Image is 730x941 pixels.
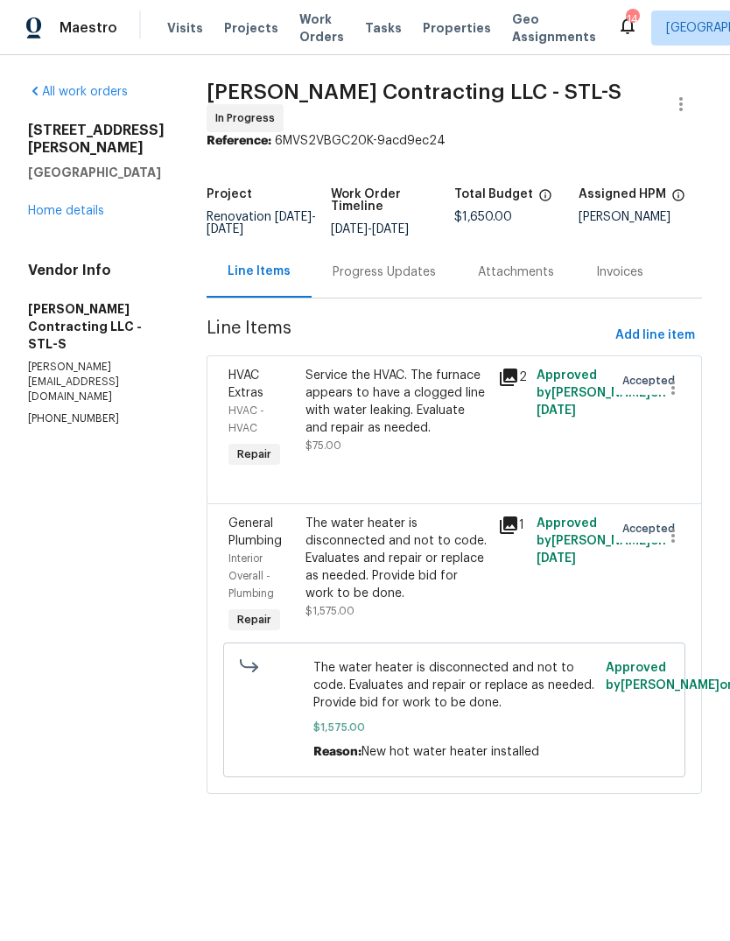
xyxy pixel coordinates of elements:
[60,19,117,37] span: Maestro
[671,188,685,211] span: The hpm assigned to this work order.
[498,515,526,536] div: 1
[626,11,638,28] div: 14
[28,262,165,279] h4: Vendor Info
[622,372,682,390] span: Accepted
[28,122,165,157] h2: [STREET_ADDRESS][PERSON_NAME]
[537,517,666,565] span: Approved by [PERSON_NAME] on
[215,109,282,127] span: In Progress
[454,211,512,223] span: $1,650.00
[305,515,488,602] div: The water heater is disconnected and not to code. Evaluates and repair or replace as needed. Prov...
[228,369,263,399] span: HVAC Extras
[228,405,264,433] span: HVAC - HVAC
[28,164,165,181] h5: [GEOGRAPHIC_DATA]
[537,404,576,417] span: [DATE]
[454,188,533,200] h5: Total Budget
[579,188,666,200] h5: Assigned HPM
[372,223,409,235] span: [DATE]
[537,369,666,417] span: Approved by [PERSON_NAME] on
[313,719,596,736] span: $1,575.00
[299,11,344,46] span: Work Orders
[538,188,552,211] span: The total cost of line items that have been proposed by Opendoor. This sum includes line items th...
[207,188,252,200] h5: Project
[228,553,274,599] span: Interior Overall - Plumbing
[365,22,402,34] span: Tasks
[207,211,316,235] span: Renovation
[28,300,165,353] h5: [PERSON_NAME] Contracting LLC - STL-S
[331,223,409,235] span: -
[228,517,282,547] span: General Plumbing
[230,611,278,629] span: Repair
[313,746,361,758] span: Reason:
[615,325,695,347] span: Add line item
[28,205,104,217] a: Home details
[622,520,682,537] span: Accepted
[579,211,703,223] div: [PERSON_NAME]
[361,746,539,758] span: New hot water heater installed
[207,132,702,150] div: 6MVS2VBGC20K-9acd9ec24
[224,19,278,37] span: Projects
[28,360,165,404] p: [PERSON_NAME][EMAIL_ADDRESS][DOMAIN_NAME]
[313,659,596,712] span: The water heater is disconnected and not to code. Evaluates and repair or replace as needed. Prov...
[28,411,165,426] p: [PHONE_NUMBER]
[207,223,243,235] span: [DATE]
[305,440,341,451] span: $75.00
[275,211,312,223] span: [DATE]
[305,606,354,616] span: $1,575.00
[207,211,316,235] span: -
[423,19,491,37] span: Properties
[331,188,455,213] h5: Work Order Timeline
[228,263,291,280] div: Line Items
[207,135,271,147] b: Reference:
[207,81,621,102] span: [PERSON_NAME] Contracting LLC - STL-S
[305,367,488,437] div: Service the HVAC. The furnace appears to have a clogged line with water leaking. Evaluate and rep...
[331,223,368,235] span: [DATE]
[230,446,278,463] span: Repair
[333,263,436,281] div: Progress Updates
[596,263,643,281] div: Invoices
[207,320,608,352] span: Line Items
[537,552,576,565] span: [DATE]
[28,86,128,98] a: All work orders
[498,367,526,388] div: 2
[167,19,203,37] span: Visits
[478,263,554,281] div: Attachments
[512,11,596,46] span: Geo Assignments
[608,320,702,352] button: Add line item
